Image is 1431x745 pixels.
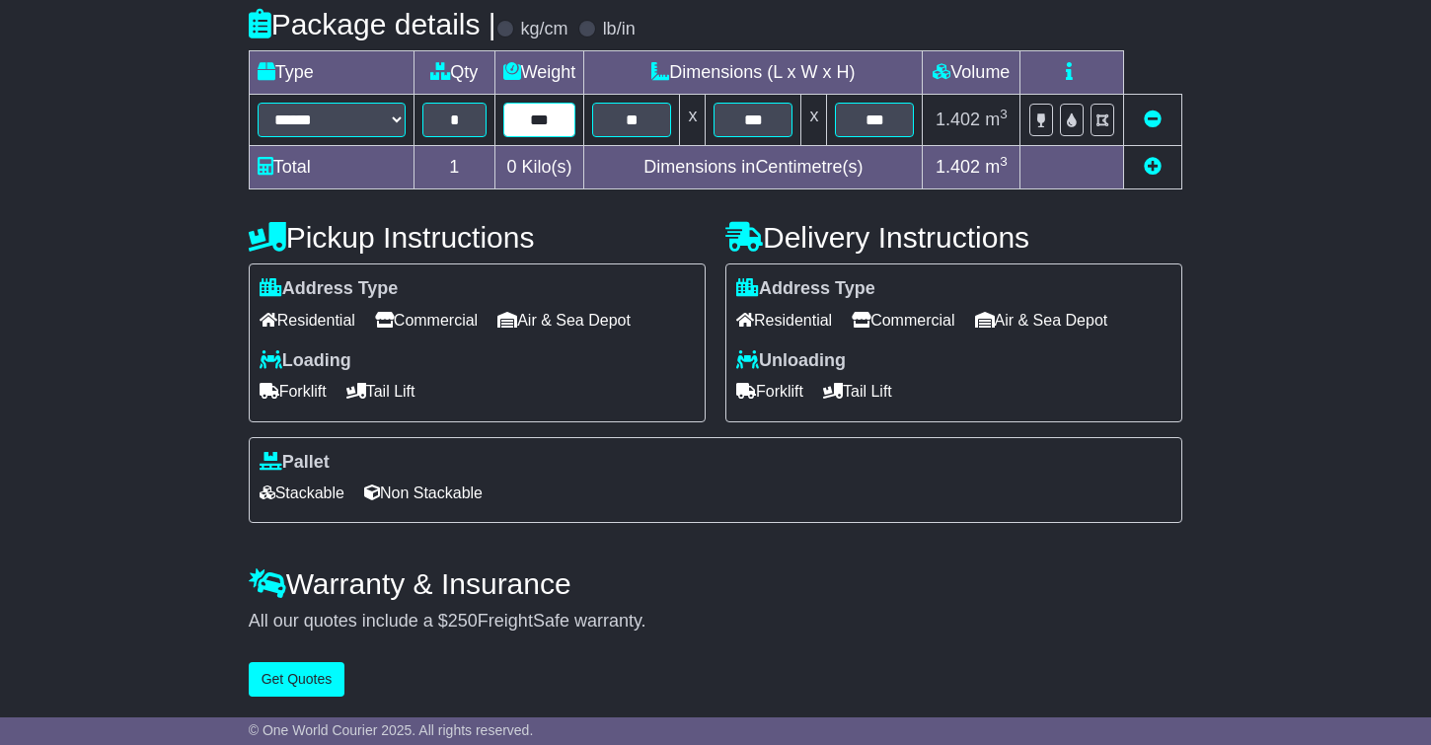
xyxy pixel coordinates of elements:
[249,722,534,738] span: © One World Courier 2025. All rights reserved.
[249,662,345,697] button: Get Quotes
[414,51,494,95] td: Qty
[249,611,1183,633] div: All our quotes include a $ FreightSafe warranty.
[260,478,344,508] span: Stackable
[975,305,1108,335] span: Air & Sea Depot
[936,157,980,177] span: 1.402
[584,146,923,189] td: Dimensions in Centimetre(s)
[494,146,584,189] td: Kilo(s)
[736,305,832,335] span: Residential
[736,350,846,372] label: Unloading
[680,95,706,146] td: x
[923,51,1020,95] td: Volume
[249,51,414,95] td: Type
[260,350,351,372] label: Loading
[497,305,631,335] span: Air & Sea Depot
[1000,107,1008,121] sup: 3
[521,19,568,40] label: kg/cm
[584,51,923,95] td: Dimensions (L x W x H)
[823,376,892,407] span: Tail Lift
[260,376,327,407] span: Forklift
[346,376,415,407] span: Tail Lift
[364,478,483,508] span: Non Stackable
[260,305,355,335] span: Residential
[852,305,954,335] span: Commercial
[414,146,494,189] td: 1
[507,157,517,177] span: 0
[249,567,1183,600] h4: Warranty & Insurance
[375,305,478,335] span: Commercial
[249,8,496,40] h4: Package details |
[725,221,1182,254] h4: Delivery Instructions
[260,452,330,474] label: Pallet
[936,110,980,129] span: 1.402
[603,19,636,40] label: lb/in
[736,278,875,300] label: Address Type
[801,95,827,146] td: x
[985,157,1008,177] span: m
[249,146,414,189] td: Total
[249,221,706,254] h4: Pickup Instructions
[448,611,478,631] span: 250
[1144,157,1162,177] a: Add new item
[736,376,803,407] span: Forklift
[1144,110,1162,129] a: Remove this item
[1000,154,1008,169] sup: 3
[494,51,584,95] td: Weight
[260,278,399,300] label: Address Type
[985,110,1008,129] span: m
